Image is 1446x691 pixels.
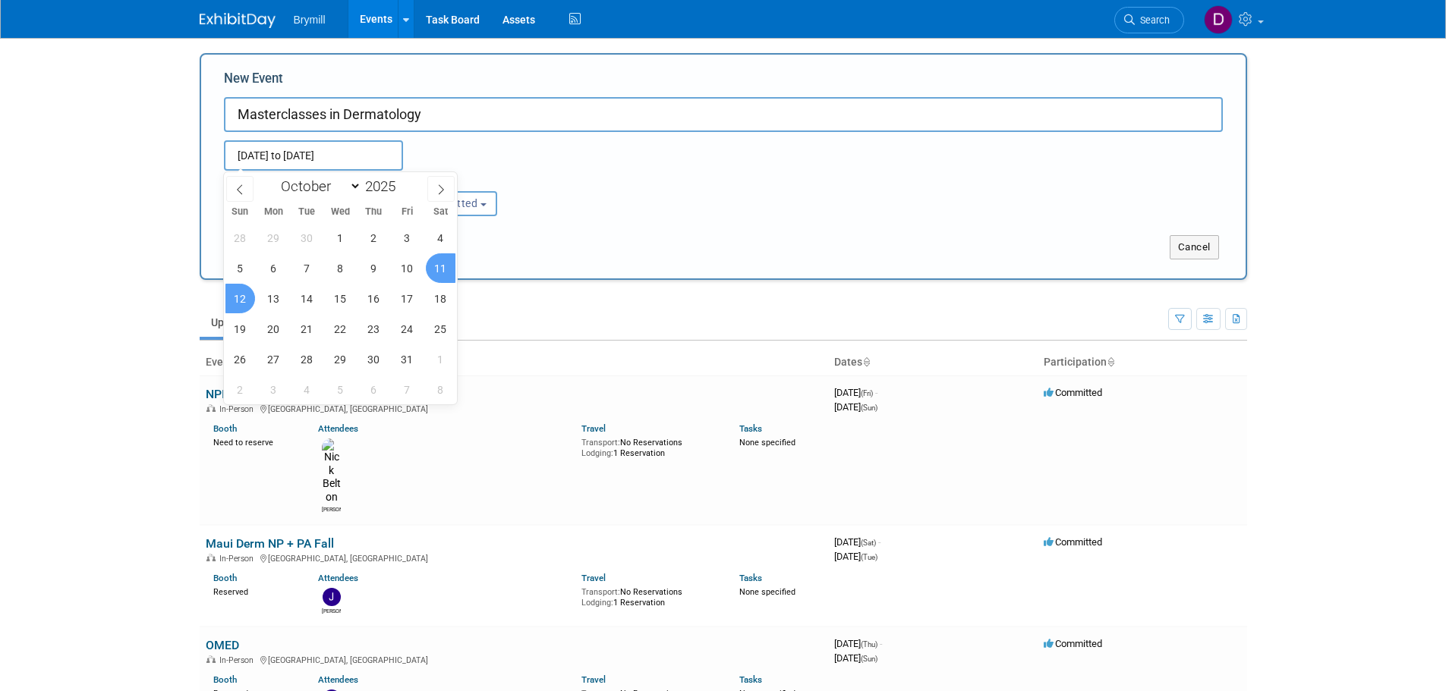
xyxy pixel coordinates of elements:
[274,177,361,196] select: Month
[581,587,620,597] span: Transport:
[1044,638,1102,649] span: Committed
[361,177,407,195] input: Year
[206,653,822,665] div: [GEOGRAPHIC_DATA], [GEOGRAPHIC_DATA]
[426,223,455,253] span: October 4, 2025
[292,223,322,253] span: September 30, 2025
[292,314,322,344] span: October 21, 2025
[426,314,455,344] span: October 25, 2025
[292,253,322,283] span: October 7, 2025
[326,284,355,313] span: October 15, 2025
[326,314,355,344] span: October 22, 2025
[581,573,606,583] a: Travel
[834,536,881,548] span: [DATE]
[206,402,822,414] div: [GEOGRAPHIC_DATA], [GEOGRAPHIC_DATA]
[359,375,389,404] span: November 6, 2025
[318,423,358,434] a: Attendees
[206,551,822,564] div: [GEOGRAPHIC_DATA], [GEOGRAPHIC_DATA]
[392,344,422,374] span: October 31, 2025
[224,70,283,93] label: New Event
[259,314,288,344] span: October 20, 2025
[581,438,620,448] span: Transport:
[861,539,876,547] span: (Sat)
[581,584,717,608] div: No Reservations 1 Reservation
[861,640,877,649] span: (Thu)
[200,13,276,28] img: ExhibitDay
[322,606,341,615] div: Jeffery McDowell
[206,554,216,561] img: In-Person Event
[861,404,877,412] span: (Sun)
[875,387,877,398] span: -
[739,587,795,597] span: None specified
[390,207,424,217] span: Fri
[359,284,389,313] span: October 16, 2025
[224,207,257,217] span: Sun
[392,375,422,404] span: November 7, 2025
[359,253,389,283] span: October 9, 2025
[1038,350,1247,375] th: Participation
[424,207,457,217] span: Sat
[392,284,422,313] span: October 17, 2025
[290,207,323,217] span: Tue
[1204,5,1233,34] img: Delaney Bryne
[213,573,237,583] a: Booth
[880,638,882,649] span: -
[323,207,357,217] span: Wed
[426,344,455,374] span: November 1, 2025
[224,140,403,171] input: Start Date - End Date
[225,253,255,283] span: October 5, 2025
[206,387,348,401] a: NPI - [GEOGRAPHIC_DATA]
[394,171,541,190] div: Participation:
[1107,356,1114,368] a: Sort by Participation Type
[426,253,455,283] span: October 11, 2025
[322,504,341,514] div: Nick Belton
[581,435,717,458] div: No Reservations 1 Reservation
[326,375,355,404] span: November 5, 2025
[225,314,255,344] span: October 19, 2025
[206,638,239,652] a: OMED
[219,554,258,564] span: In-Person
[861,553,877,561] span: (Tue)
[326,223,355,253] span: October 1, 2025
[318,573,358,583] a: Attendees
[1044,387,1102,398] span: Committed
[834,638,882,649] span: [DATE]
[581,598,613,608] span: Lodging:
[828,350,1038,375] th: Dates
[259,375,288,404] span: November 3, 2025
[861,655,877,663] span: (Sun)
[392,314,422,344] span: October 24, 2025
[359,314,389,344] span: October 23, 2025
[292,284,322,313] span: October 14, 2025
[739,423,762,434] a: Tasks
[739,573,762,583] a: Tasks
[292,344,322,374] span: October 28, 2025
[861,389,873,397] span: (Fri)
[225,375,255,404] span: November 2, 2025
[213,674,237,685] a: Booth
[1135,14,1170,26] span: Search
[359,223,389,253] span: October 2, 2025
[322,438,341,504] img: Nick Belton
[225,223,255,253] span: September 28, 2025
[581,448,613,458] span: Lodging:
[259,284,288,313] span: October 13, 2025
[224,171,371,190] div: Attendance / Format:
[292,375,322,404] span: November 4, 2025
[862,356,870,368] a: Sort by Start Date
[219,655,258,665] span: In-Person
[739,438,795,448] span: None specified
[326,344,355,374] span: October 29, 2025
[834,652,877,664] span: [DATE]
[834,551,877,562] span: [DATE]
[426,375,455,404] span: November 8, 2025
[206,655,216,663] img: In-Person Event
[581,423,606,434] a: Travel
[213,435,296,448] div: Need to reserve
[326,253,355,283] span: October 8, 2025
[878,536,881,548] span: -
[257,207,290,217] span: Mon
[426,284,455,313] span: October 18, 2025
[206,404,216,412] img: In-Person Event
[392,223,422,253] span: October 3, 2025
[219,404,258,414] span: In-Person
